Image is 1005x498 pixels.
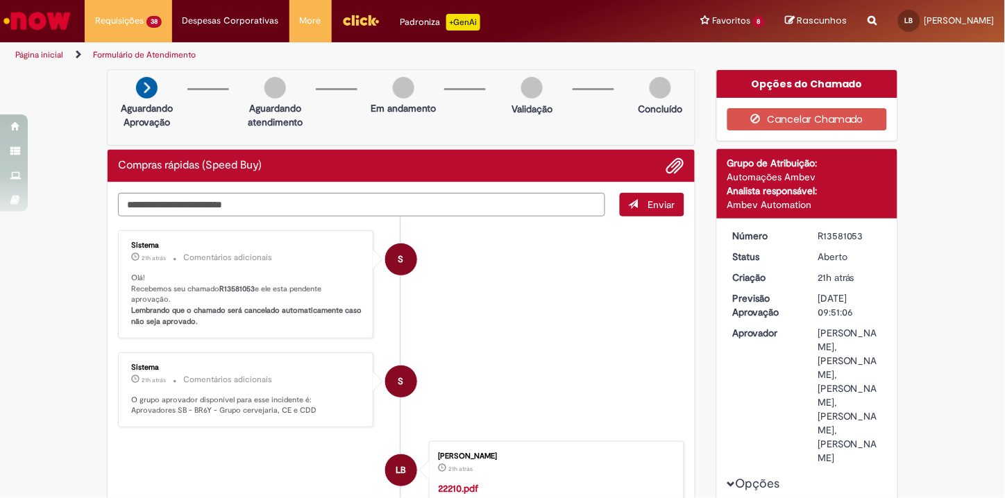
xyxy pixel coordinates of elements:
[242,101,309,129] p: Aguardando atendimento
[385,366,417,397] div: System
[727,198,888,212] div: Ambev Automation
[131,273,362,327] p: Olá! Recebemos seu chamado e ele esta pendente aprovação.
[264,77,286,98] img: img-circle-grey.png
[183,374,272,386] small: Comentários adicionais
[142,376,166,384] time: 30/09/2025 11:51:13
[219,284,255,294] b: R13581053
[786,15,847,28] a: Rascunhos
[396,454,406,487] span: LB
[723,291,808,319] dt: Previsão Aprovação
[727,156,888,170] div: Grupo de Atribuição:
[131,363,362,372] div: Sistema
[797,14,847,27] span: Rascunhos
[136,77,158,98] img: arrow-next.png
[131,305,364,327] b: Lembrando que o chamado será cancelado automaticamente caso não seja aprovado.
[146,16,162,28] span: 38
[639,102,683,116] p: Concluído
[142,254,166,262] span: 21h atrás
[753,16,765,28] span: 8
[727,170,888,184] div: Automações Ambev
[439,482,479,495] a: 22210.pdf
[818,271,854,284] span: 21h atrás
[727,108,888,130] button: Cancelar Chamado
[183,252,272,264] small: Comentários adicionais
[449,465,473,473] time: 30/09/2025 11:50:19
[818,229,882,243] div: R13581053
[371,101,437,115] p: Em andamento
[95,14,144,28] span: Requisições
[723,271,808,284] dt: Criação
[398,243,404,276] span: S
[449,465,473,473] span: 21h atrás
[142,254,166,262] time: 30/09/2025 11:51:18
[666,157,684,175] button: Adicionar anexos
[398,365,404,398] span: S
[446,14,480,31] p: +GenAi
[300,14,321,28] span: More
[131,241,362,250] div: Sistema
[93,49,196,60] a: Formulário de Atendimento
[512,102,552,116] p: Validação
[521,77,543,98] img: img-circle-grey.png
[723,326,808,340] dt: Aprovador
[118,160,262,172] h2: Compras rápidas (Speed Buy) Histórico de tíquete
[818,326,882,465] div: [PERSON_NAME], [PERSON_NAME], [PERSON_NAME], [PERSON_NAME], [PERSON_NAME]
[131,395,362,416] p: O grupo aprovador disponível para esse incidente é: Aprovadores SB - BR6Y - Grupo cervejaria, CE ...
[113,101,180,129] p: Aguardando Aprovação
[648,198,675,211] span: Enviar
[142,376,166,384] span: 21h atrás
[717,70,898,98] div: Opções do Chamado
[183,14,279,28] span: Despesas Corporativas
[118,193,605,216] textarea: Digite sua mensagem aqui...
[924,15,995,26] span: [PERSON_NAME]
[727,184,888,198] div: Analista responsável:
[712,14,750,28] span: Favoritos
[818,291,882,319] div: [DATE] 09:51:06
[818,271,854,284] time: 30/09/2025 11:51:06
[905,16,913,25] span: LB
[393,77,414,98] img: img-circle-grey.png
[723,229,808,243] dt: Número
[385,454,417,486] div: Leticia Reis Canha Bezerra
[818,271,882,284] div: 30/09/2025 11:51:06
[818,250,882,264] div: Aberto
[342,10,380,31] img: click_logo_yellow_360x200.png
[439,452,670,461] div: [PERSON_NAME]
[385,243,417,275] div: System
[400,14,480,31] div: Padroniza
[723,250,808,264] dt: Status
[620,193,684,216] button: Enviar
[1,7,73,35] img: ServiceNow
[15,49,63,60] a: Página inicial
[650,77,671,98] img: img-circle-grey.png
[10,42,659,68] ul: Trilhas de página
